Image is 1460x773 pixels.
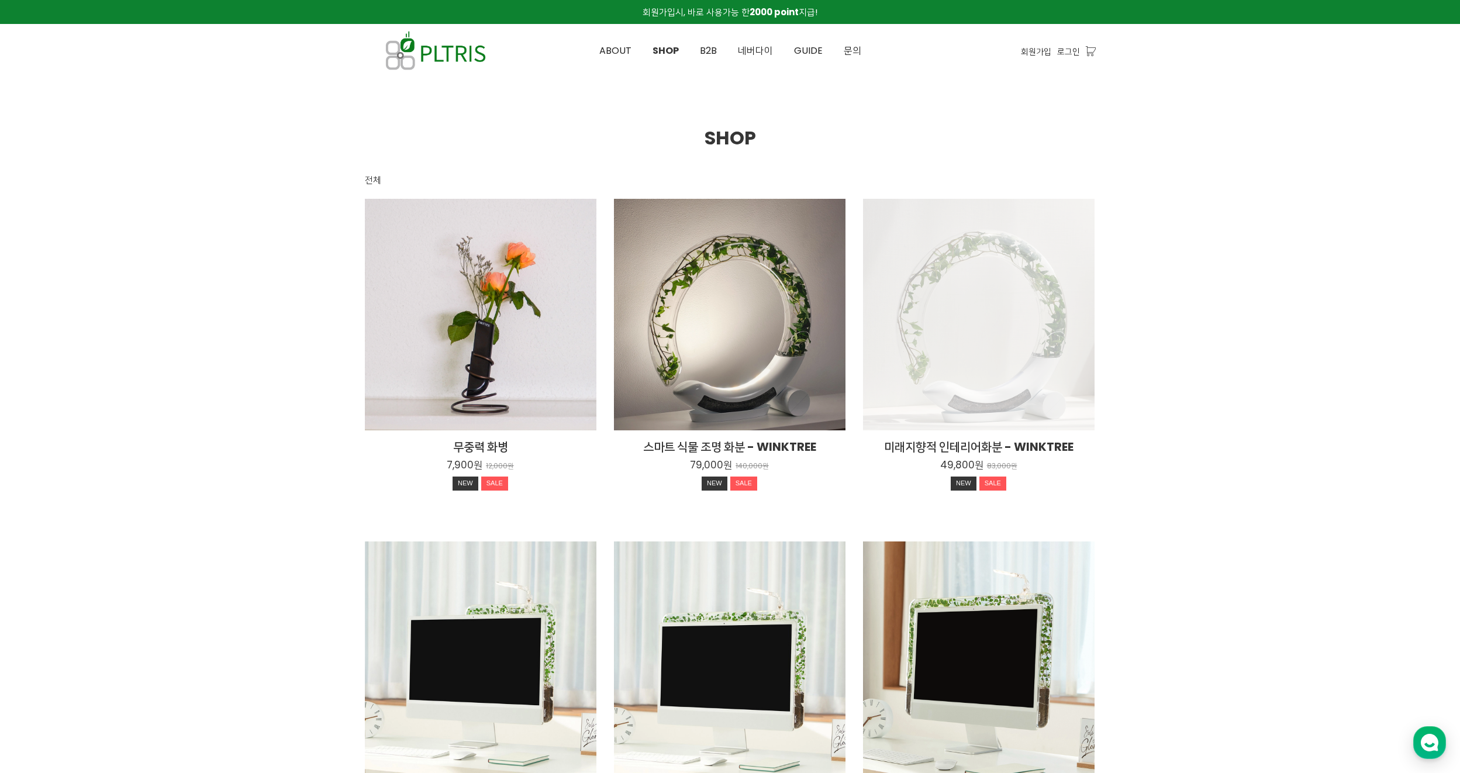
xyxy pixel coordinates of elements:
[599,44,631,57] span: ABOUT
[614,439,845,494] a: 스마트 식물 조명 화분 - WINKTREE 79,000원 140,000원 NEWSALE
[951,477,976,491] div: NEW
[4,371,77,400] a: 홈
[690,458,732,471] p: 79,000원
[37,388,44,398] span: 홈
[844,44,861,57] span: 문의
[738,44,773,57] span: 네버다이
[700,44,717,57] span: B2B
[940,458,983,471] p: 49,800원
[107,389,121,398] span: 대화
[365,439,596,494] a: 무중력 화병 7,900원 12,000원 NEWSALE
[151,371,225,400] a: 설정
[784,25,833,77] a: GUIDE
[863,439,1095,494] a: 미래지향적 인테리어화분 - WINKTREE 49,800원 83,000원 NEWSALE
[486,462,514,471] p: 12,000원
[589,25,642,77] a: ABOUT
[1021,45,1051,58] a: 회원가입
[653,44,679,57] span: SHOP
[643,6,817,18] span: 회원가입시, 바로 사용가능 한 지급!
[689,25,727,77] a: B2B
[614,439,845,455] h2: 스마트 식물 조명 화분 - WINKTREE
[77,371,151,400] a: 대화
[481,477,508,491] div: SALE
[730,477,757,491] div: SALE
[181,388,195,398] span: 설정
[833,25,872,77] a: 문의
[705,125,756,151] span: SHOP
[1057,45,1080,58] a: 로그인
[979,477,1006,491] div: SALE
[642,25,689,77] a: SHOP
[750,6,799,18] strong: 2000 point
[447,458,482,471] p: 7,900원
[727,25,784,77] a: 네버다이
[365,439,596,455] h2: 무중력 화병
[702,477,727,491] div: NEW
[453,477,478,491] div: NEW
[794,44,823,57] span: GUIDE
[365,173,381,187] div: 전체
[863,439,1095,455] h2: 미래지향적 인테리어화분 - WINKTREE
[736,462,769,471] p: 140,000원
[987,462,1017,471] p: 83,000원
